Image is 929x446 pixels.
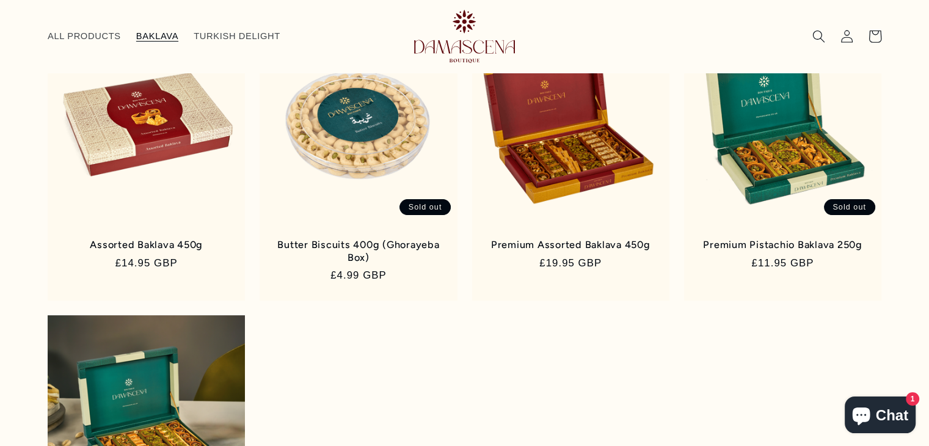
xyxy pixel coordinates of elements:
[60,239,232,251] a: Assorted Baklava 450g
[697,239,869,251] a: Premium Pistachio Baklava 250g
[804,22,832,50] summary: Search
[40,23,128,49] a: ALL PRODUCTS
[841,397,919,436] inbox-online-store-chat: Shopify online store chat
[48,31,121,42] span: ALL PRODUCTS
[272,239,444,264] a: Butter Biscuits 400g (Ghorayeba Box)
[414,10,515,63] img: Damascena Boutique
[186,23,288,49] a: TURKISH DELIGHT
[485,239,657,251] a: Premium Assorted Baklava 450g
[393,5,537,67] a: Damascena Boutique
[136,31,178,42] span: BAKLAVA
[128,23,186,49] a: BAKLAVA
[194,31,280,42] span: TURKISH DELIGHT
